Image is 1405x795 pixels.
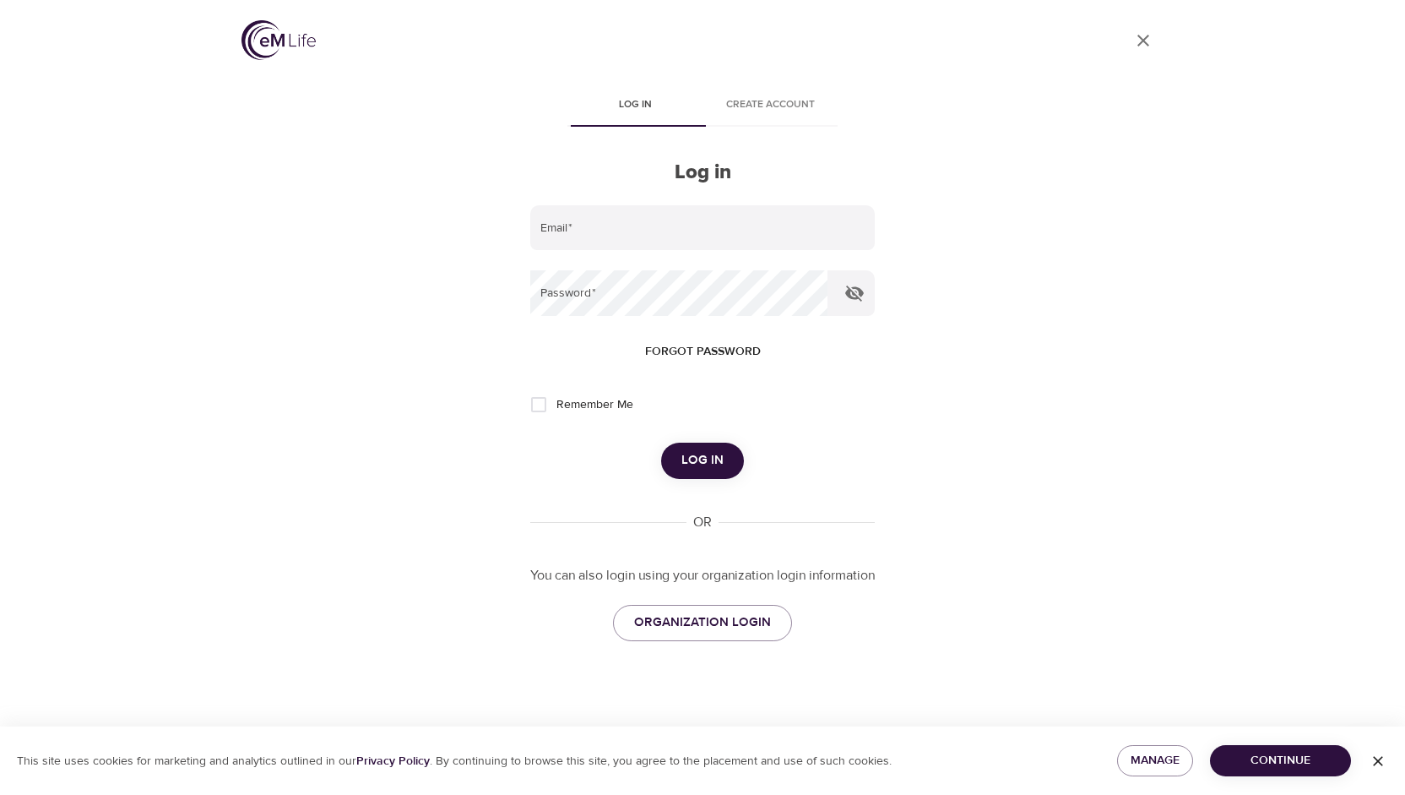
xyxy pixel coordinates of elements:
[530,566,875,585] p: You can also login using your organization login information
[713,96,827,114] span: Create account
[1117,745,1193,776] button: Manage
[530,161,875,185] h2: Log in
[1123,20,1164,61] a: close
[556,396,633,414] span: Remember Me
[1223,750,1337,771] span: Continue
[645,341,761,362] span: Forgot password
[356,754,430,769] a: Privacy Policy
[1210,745,1351,776] button: Continue
[661,443,744,478] button: Log in
[686,513,719,532] div: OR
[530,86,875,127] div: disabled tabs example
[241,20,316,60] img: logo
[638,336,768,368] button: Forgot password
[1131,750,1180,771] span: Manage
[634,612,771,634] span: ORGANIZATION LOGIN
[681,449,724,471] span: Log in
[613,605,792,640] a: ORGANIZATION LOGIN
[578,96,692,114] span: Log in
